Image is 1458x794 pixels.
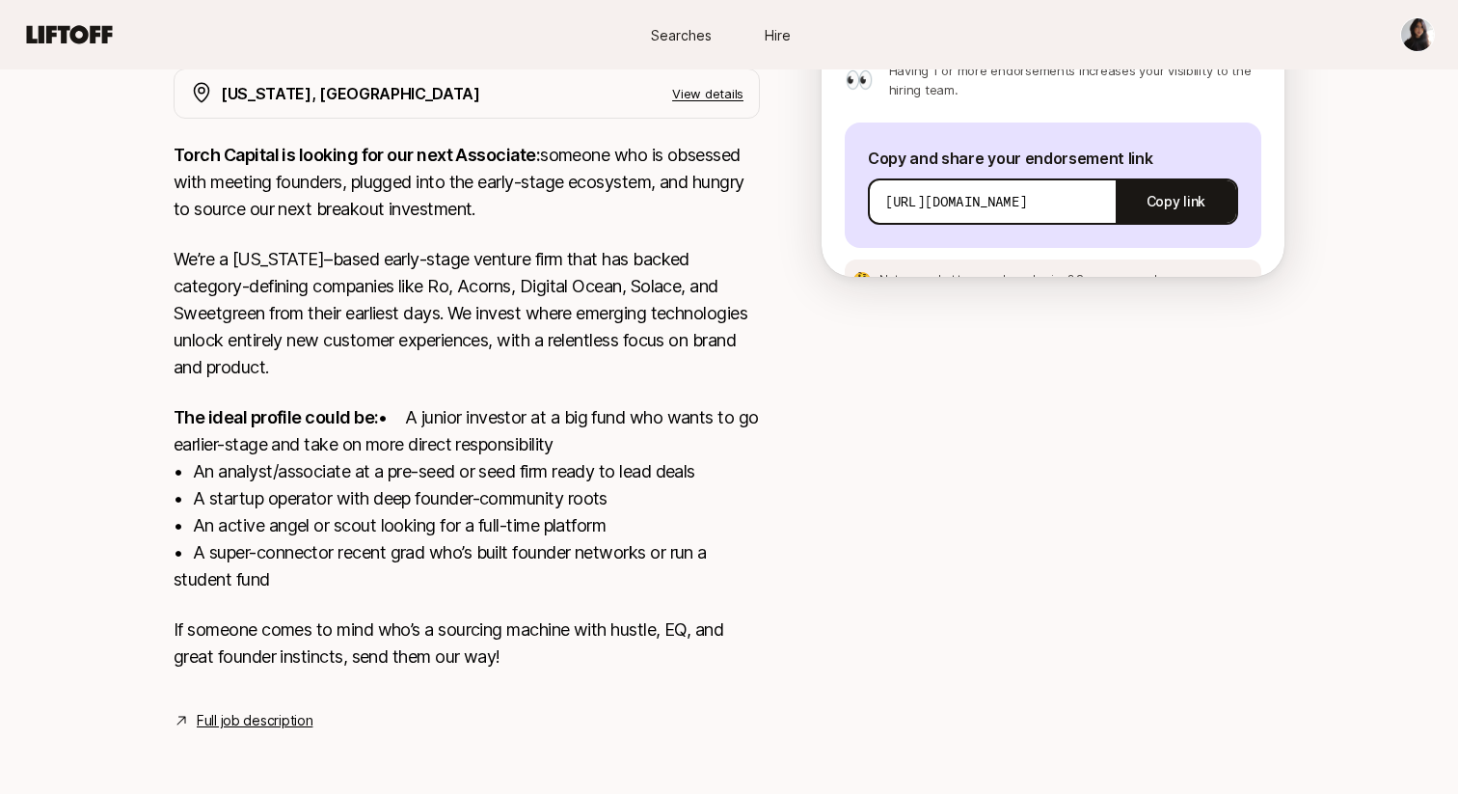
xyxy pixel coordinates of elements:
a: Full job description [197,709,312,732]
p: [US_STATE], [GEOGRAPHIC_DATA] [221,81,480,106]
p: View details [672,84,743,103]
p: Not sure what to say when sharing? [879,271,1220,288]
p: We’re a [US_STATE]–based early-stage venture firm that has backed category-defining companies lik... [174,246,760,381]
span: Searches [651,25,712,45]
button: Copy link [1116,175,1236,229]
p: 👀 [845,68,874,92]
p: 🤔 [852,272,872,287]
p: someone who is obsessed with meeting founders, plugged into the early-stage ecosystem, and hungry... [174,142,760,223]
strong: Torch Capital is looking for our next Associate: [174,145,540,165]
span: See an example message [1076,272,1220,287]
strong: The ideal profile could be: [174,407,378,427]
span: Hire [765,25,791,45]
p: • A junior investor at a big fund who wants to go earlier-stage and take on more direct responsib... [174,404,760,593]
p: [URL][DOMAIN_NAME] [885,192,1027,211]
img: Janet Escobar [1401,18,1434,51]
a: Hire [729,17,825,53]
button: Janet Escobar [1400,17,1435,52]
a: Searches [633,17,729,53]
p: Copy and share your endorsement link [868,146,1238,171]
p: Having 1 or more endorsements increases your visibility to the hiring team. [889,61,1261,99]
p: If someone comes to mind who’s a sourcing machine with hustle, EQ, and great founder instincts, s... [174,616,760,671]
